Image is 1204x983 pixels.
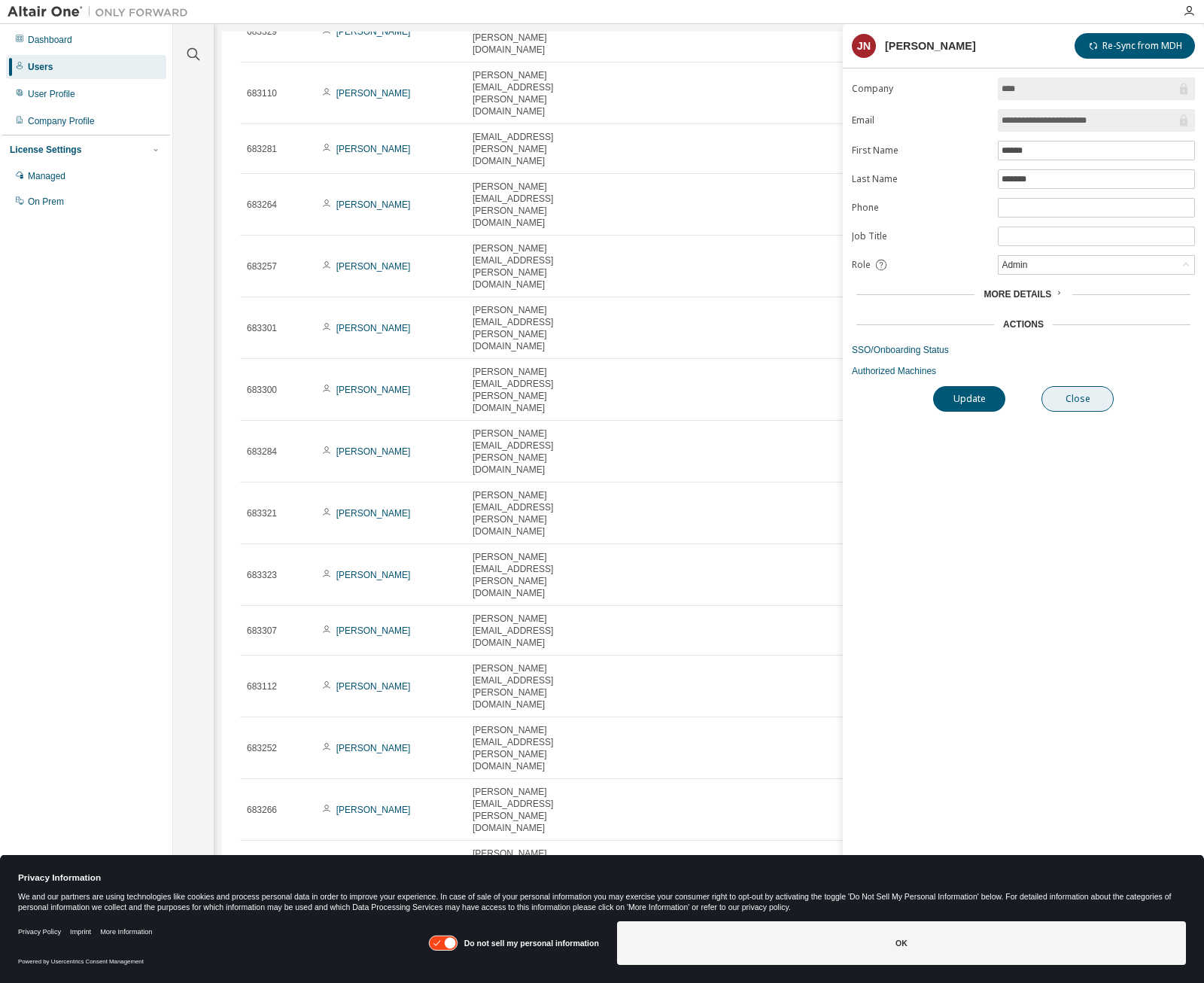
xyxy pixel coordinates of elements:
[1075,33,1195,59] button: Re-Sync from MDH
[336,144,411,154] a: [PERSON_NAME]
[28,61,53,73] div: Users
[473,786,610,834] span: [PERSON_NAME][EMAIL_ADDRESS][PERSON_NAME][DOMAIN_NAME]
[336,385,411,395] a: [PERSON_NAME]
[473,242,610,291] span: [PERSON_NAME][EMAIL_ADDRESS][PERSON_NAME][DOMAIN_NAME]
[473,8,610,56] span: [PERSON_NAME][EMAIL_ADDRESS][PERSON_NAME][DOMAIN_NAME]
[28,88,75,100] div: User Profile
[999,256,1194,274] div: Admin
[1041,386,1114,412] button: Close
[999,257,1029,273] div: Admin
[247,384,277,396] span: 683300
[247,199,277,211] span: 683264
[984,289,1051,300] span: More Details
[852,145,989,157] label: First Name
[473,848,610,896] span: [PERSON_NAME][EMAIL_ADDRESS][PERSON_NAME][DOMAIN_NAME]
[247,143,277,155] span: 683281
[336,199,411,210] a: [PERSON_NAME]
[852,365,1195,377] a: Authorized Machines
[852,114,989,126] label: Email
[852,230,989,242] label: Job Title
[247,507,277,519] span: 683321
[473,181,610,229] span: [PERSON_NAME][EMAIL_ADDRESS][PERSON_NAME][DOMAIN_NAME]
[336,681,411,692] a: [PERSON_NAME]
[28,115,95,127] div: Company Profile
[247,804,277,816] span: 683266
[473,428,610,476] span: [PERSON_NAME][EMAIL_ADDRESS][PERSON_NAME][DOMAIN_NAME]
[933,386,1005,412] button: Update
[336,508,411,519] a: [PERSON_NAME]
[885,40,976,52] div: [PERSON_NAME]
[852,344,1195,356] a: SSO/Onboarding Status
[336,743,411,753] a: [PERSON_NAME]
[336,570,411,580] a: [PERSON_NAME]
[336,625,411,636] a: [PERSON_NAME]
[852,202,989,214] label: Phone
[852,83,989,95] label: Company
[247,569,277,581] span: 683323
[336,446,411,457] a: [PERSON_NAME]
[473,613,610,649] span: [PERSON_NAME][EMAIL_ADDRESS][DOMAIN_NAME]
[473,724,610,772] span: [PERSON_NAME][EMAIL_ADDRESS][PERSON_NAME][DOMAIN_NAME]
[247,680,277,692] span: 683112
[28,170,65,182] div: Managed
[852,259,871,271] span: Role
[473,131,610,167] span: [EMAIL_ADDRESS][PERSON_NAME][DOMAIN_NAME]
[336,26,411,37] a: [PERSON_NAME]
[473,662,610,711] span: [PERSON_NAME][EMAIL_ADDRESS][PERSON_NAME][DOMAIN_NAME]
[28,196,64,208] div: On Prem
[336,805,411,815] a: [PERSON_NAME]
[336,88,411,99] a: [PERSON_NAME]
[247,87,277,99] span: 683110
[247,625,277,637] span: 683307
[473,69,610,117] span: [PERSON_NAME][EMAIL_ADDRESS][PERSON_NAME][DOMAIN_NAME]
[247,742,277,754] span: 683252
[247,260,277,272] span: 683257
[473,366,610,414] span: [PERSON_NAME][EMAIL_ADDRESS][PERSON_NAME][DOMAIN_NAME]
[247,322,277,334] span: 683301
[852,173,989,185] label: Last Name
[473,551,610,599] span: [PERSON_NAME][EMAIL_ADDRESS][PERSON_NAME][DOMAIN_NAME]
[473,304,610,352] span: [PERSON_NAME][EMAIL_ADDRESS][PERSON_NAME][DOMAIN_NAME]
[247,26,277,38] span: 683329
[852,34,876,58] div: JN
[8,5,196,20] img: Altair One
[10,144,81,156] div: License Settings
[473,489,610,537] span: [PERSON_NAME][EMAIL_ADDRESS][PERSON_NAME][DOMAIN_NAME]
[247,446,277,458] span: 683284
[336,261,411,272] a: [PERSON_NAME]
[1003,318,1044,330] div: Actions
[28,34,72,46] div: Dashboard
[336,323,411,333] a: [PERSON_NAME]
